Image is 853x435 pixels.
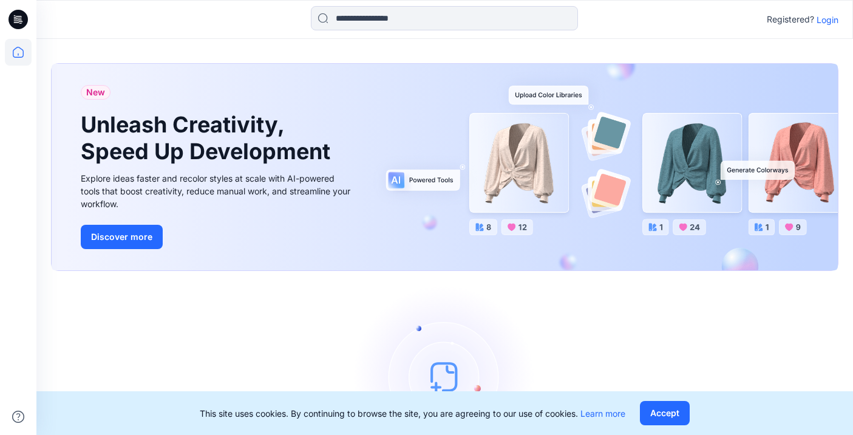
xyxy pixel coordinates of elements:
button: Discover more [81,225,163,249]
div: Explore ideas faster and recolor styles at scale with AI-powered tools that boost creativity, red... [81,172,354,210]
a: Discover more [81,225,354,249]
p: This site uses cookies. By continuing to browse the site, you are agreeing to our use of cookies. [200,407,625,420]
p: Registered? [767,12,814,27]
button: Accept [640,401,690,425]
h1: Unleash Creativity, Speed Up Development [81,112,336,164]
p: Login [817,13,838,26]
a: Learn more [580,408,625,419]
span: New [86,85,105,100]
